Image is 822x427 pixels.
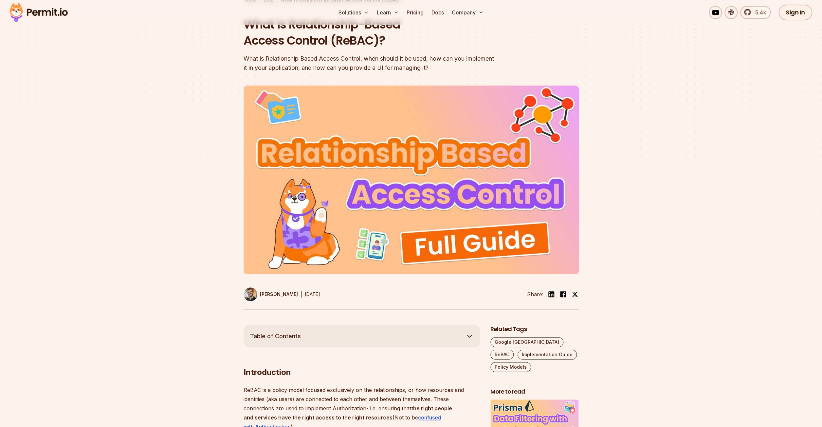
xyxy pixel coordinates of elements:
[404,6,426,19] a: Pricing
[250,332,301,341] span: Table of Contents
[490,325,579,333] h2: Related Tags
[778,5,812,20] a: Sign In
[244,325,480,347] button: Table of Contents
[374,6,401,19] button: Learn
[527,290,543,298] li: Share:
[244,287,257,301] img: Daniel Bass
[490,362,531,372] a: Policy Models
[429,6,447,19] a: Docs
[490,388,579,396] h2: More to read
[336,6,372,19] button: Solutions
[244,341,480,378] h2: Introduction
[301,290,302,298] div: |
[244,16,495,49] h1: What is Relationship-Based Access Control (ReBAC)?
[7,1,71,24] img: Permit logo
[572,291,578,298] img: twitter
[305,291,320,297] time: [DATE]
[559,290,567,298] img: facebook
[751,9,766,16] span: 5.4k
[244,405,452,421] strong: the right people and services have the right access to the right resources
[490,350,514,359] a: ReBAC
[244,287,298,301] a: [PERSON_NAME]
[490,337,563,347] a: Google [GEOGRAPHIC_DATA]
[244,86,579,274] img: What is Relationship-Based Access Control (ReBAC)?
[449,6,486,19] button: Company
[547,290,555,298] img: linkedin
[260,291,298,298] p: [PERSON_NAME]
[244,54,495,72] div: What is Relationship Based Access Control, when should it be used, how can you implement it in yo...
[740,6,771,19] a: 5.4k
[518,350,577,359] a: Implementation Guide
